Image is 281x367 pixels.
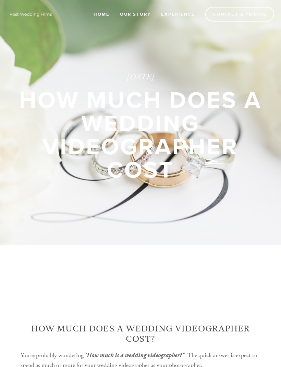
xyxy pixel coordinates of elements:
[7,9,55,19] img: Wisconsin Wedding Videographer
[11,73,270,82] time: [DATE]
[89,9,114,20] a: Home
[21,324,260,344] h2: How Much Does a Wedding Videographer Cost?
[115,9,155,20] a: Our Story
[205,7,274,22] a: Contact & Pricing
[157,9,199,20] a: Experience
[84,352,185,359] em: “How much is a wedding videographer?”
[11,88,270,181] div: How Much Does a Wedding Videographer Cost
